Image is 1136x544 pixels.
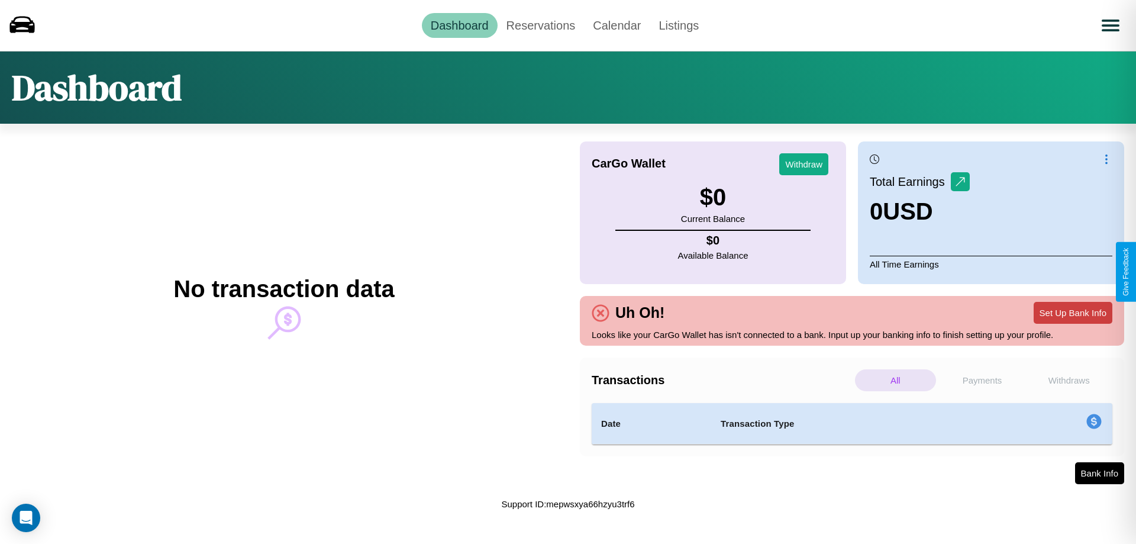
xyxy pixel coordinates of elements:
[501,496,634,512] p: Support ID: mepwsxya66hzyu3trf6
[422,13,498,38] a: Dashboard
[721,417,989,431] h4: Transaction Type
[681,211,745,227] p: Current Balance
[592,374,852,387] h4: Transactions
[942,369,1023,391] p: Payments
[1028,369,1109,391] p: Withdraws
[870,198,970,225] h3: 0 USD
[1122,248,1130,296] div: Give Feedback
[678,234,748,247] h4: $ 0
[650,13,708,38] a: Listings
[592,403,1112,445] table: simple table
[592,157,666,170] h4: CarGo Wallet
[173,276,394,302] h2: No transaction data
[12,504,40,532] div: Open Intercom Messenger
[1034,302,1112,324] button: Set Up Bank Info
[12,63,182,112] h1: Dashboard
[498,13,585,38] a: Reservations
[584,13,650,38] a: Calendar
[779,153,828,175] button: Withdraw
[601,417,702,431] h4: Date
[609,304,670,321] h4: Uh Oh!
[681,184,745,211] h3: $ 0
[592,327,1112,343] p: Looks like your CarGo Wallet has isn't connected to a bank. Input up your banking info to finish ...
[1094,9,1127,42] button: Open menu
[1075,462,1124,484] button: Bank Info
[870,256,1112,272] p: All Time Earnings
[678,247,748,263] p: Available Balance
[855,369,936,391] p: All
[870,171,951,192] p: Total Earnings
